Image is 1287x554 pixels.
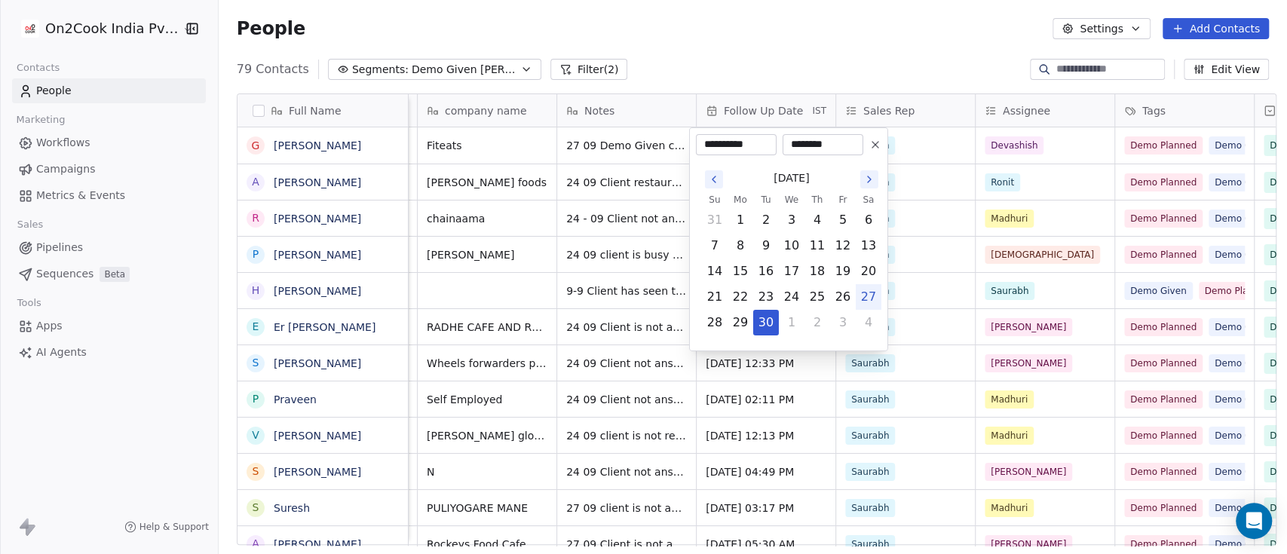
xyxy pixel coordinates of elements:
[753,192,779,207] th: Tuesday
[703,311,727,335] button: Sunday, September 28th, 2025
[728,259,752,283] button: Monday, September 15th, 2025
[754,234,778,258] button: Tuesday, September 9th, 2025
[728,285,752,309] button: Monday, September 22nd, 2025
[780,259,804,283] button: Wednesday, September 17th, 2025
[705,170,723,188] button: Go to the Previous Month
[856,234,881,258] button: Saturday, September 13th, 2025
[780,208,804,232] button: Wednesday, September 3rd, 2025
[831,259,855,283] button: Friday, September 19th, 2025
[831,208,855,232] button: Friday, September 5th, 2025
[805,234,829,258] button: Thursday, September 11th, 2025
[728,192,753,207] th: Monday
[703,259,727,283] button: Sunday, September 14th, 2025
[831,234,855,258] button: Friday, September 12th, 2025
[831,285,855,309] button: Friday, September 26th, 2025
[804,192,830,207] th: Thursday
[780,285,804,309] button: Wednesday, September 24th, 2025
[703,285,727,309] button: Sunday, September 21st, 2025
[780,234,804,258] button: Wednesday, September 10th, 2025
[702,192,881,335] table: September 2025
[754,285,778,309] button: Tuesday, September 23rd, 2025
[754,208,778,232] button: Tuesday, September 2nd, 2025
[856,259,881,283] button: Saturday, September 20th, 2025
[728,311,752,335] button: Monday, September 29th, 2025
[728,208,752,232] button: Monday, September 1st, 2025
[805,208,829,232] button: Thursday, September 4th, 2025
[780,311,804,335] button: Wednesday, October 1st, 2025
[779,192,804,207] th: Wednesday
[703,208,727,232] button: Sunday, August 31st, 2025
[856,311,881,335] button: Saturday, October 4th, 2025
[856,285,881,309] button: Today, Saturday, September 27th, 2025
[805,259,829,283] button: Thursday, September 18th, 2025
[860,170,878,188] button: Go to the Next Month
[805,285,829,309] button: Thursday, September 25th, 2025
[702,192,728,207] th: Sunday
[703,234,727,258] button: Sunday, September 7th, 2025
[754,259,778,283] button: Tuesday, September 16th, 2025
[805,311,829,335] button: Thursday, October 2nd, 2025
[774,170,809,186] span: [DATE]
[728,234,752,258] button: Monday, September 8th, 2025
[856,208,881,232] button: Saturday, September 6th, 2025
[830,192,856,207] th: Friday
[856,192,881,207] th: Saturday
[754,311,778,335] button: Tuesday, September 30th, 2025, selected
[831,311,855,335] button: Friday, October 3rd, 2025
